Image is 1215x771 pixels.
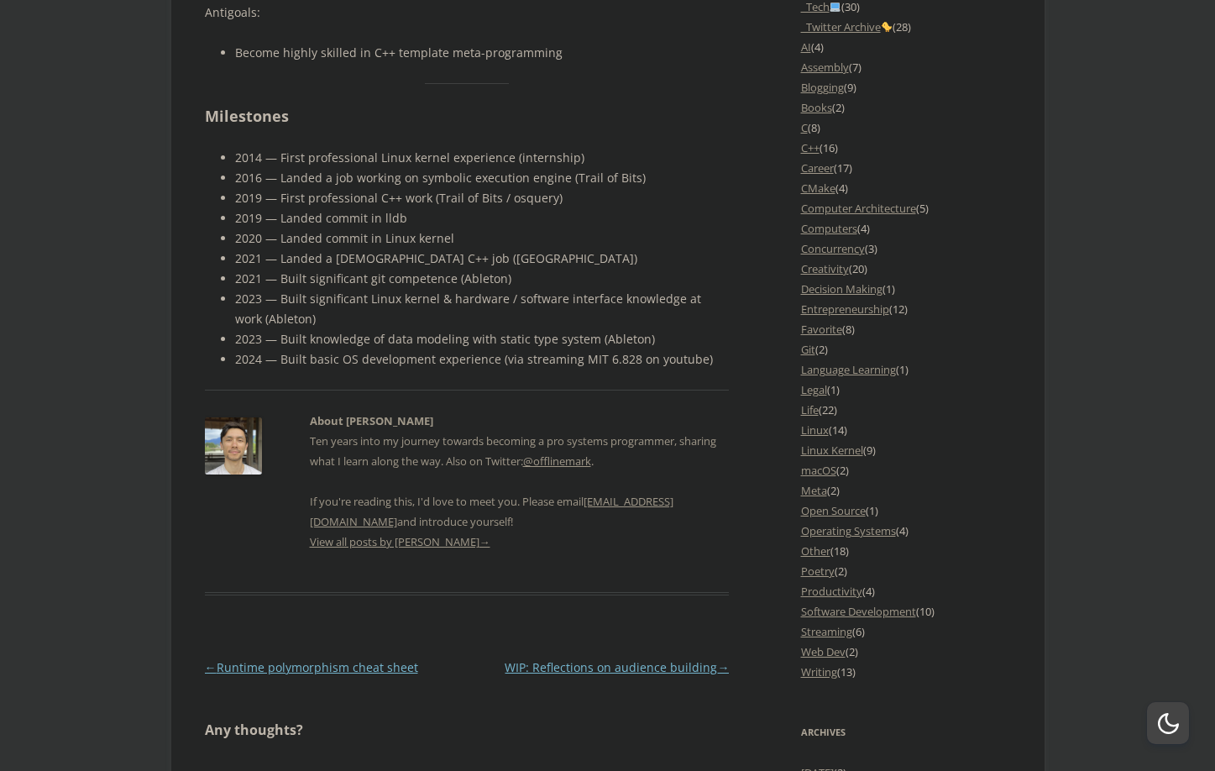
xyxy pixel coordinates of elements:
a: Books [801,100,832,115]
a: Other [801,543,830,559]
li: (5) [801,198,1011,218]
li: (3) [801,239,1011,259]
li: (1) [801,380,1011,400]
li: (4) [801,581,1011,601]
li: (2) [801,339,1011,359]
a: Web Dev [801,644,846,659]
li: (7) [801,57,1011,77]
li: (9) [801,440,1011,460]
li: (4) [801,218,1011,239]
li: (2) [801,561,1011,581]
li: (18) [801,541,1011,561]
li: (4) [801,521,1011,541]
li: (12) [801,299,1011,319]
a: Productivity [801,584,862,599]
li: (2) [801,480,1011,501]
li: (28) [801,17,1011,37]
a: _Twitter Archive [801,19,893,34]
li: (10) [801,601,1011,622]
a: C++ [801,140,820,155]
a: macOS [801,463,836,478]
a: WIP: Reflections on audience building→ [505,659,729,675]
a: Linux Kernel [801,443,863,458]
a: Computer Architecture [801,201,916,216]
li: (8) [801,118,1011,138]
li: 2021 — Landed a [DEMOGRAPHIC_DATA] C++ job ([GEOGRAPHIC_DATA]) [235,249,730,269]
a: Concurrency [801,241,865,256]
h3: Archives [801,722,1011,742]
img: 🐤 [881,21,892,32]
a: Operating Systems [801,523,896,538]
li: 2016 — Landed a job working on symbolic execution engine (Trail of Bits) [235,168,730,188]
li: 2021 — Built significant git competence (Ableton) [235,269,730,289]
li: 2023 — Built significant Linux kernel & hardware / software interface knowledge at work (Ableton) [235,289,730,329]
li: (1) [801,359,1011,380]
a: @offlinemark [523,454,591,469]
li: (13) [801,662,1011,682]
a: Assembly [801,60,849,75]
li: 2019 — First professional C++ work (Trail of Bits / osquery) [235,188,730,208]
a: AI [801,39,811,55]
li: 2019 — Landed commit in lldb [235,208,730,228]
span: ← [205,659,217,675]
li: (17) [801,158,1011,178]
a: Git [801,342,815,357]
a: Entrepreneurship [801,302,889,317]
li: 2020 — Landed commit in Linux kernel [235,228,730,249]
a: Open Source [801,503,866,518]
li: (20) [801,259,1011,279]
li: 2023 — Built knowledge of data modeling with static type system (Ableton) [235,329,730,349]
span: → [479,534,490,549]
li: (1) [801,501,1011,521]
li: (2) [801,460,1011,480]
a: Decision Making [801,281,882,296]
a: Poetry [801,564,835,579]
li: (8) [801,319,1011,339]
li: (2) [801,97,1011,118]
h2: About [PERSON_NAME] [310,411,730,431]
a: ←Runtime polymorphism cheat sheet [205,659,418,675]
a: Software Development [801,604,916,619]
a: View all posts by [PERSON_NAME]→ [310,534,490,549]
a: Linux [801,422,829,438]
li: (22) [801,400,1011,420]
h2: Milestones [205,104,730,128]
li: (1) [801,279,1011,299]
a: Career [801,160,834,176]
li: Become highly skilled in C++ template meta-programming [235,43,730,63]
a: Legal [801,382,827,397]
a: Computers [801,221,857,236]
a: Life [801,402,819,417]
a: Blogging [801,80,844,95]
a: CMake [801,181,835,196]
li: (9) [801,77,1011,97]
a: Meta [801,483,827,498]
a: Favorite [801,322,842,337]
a: C [801,120,808,135]
p: Ten years into my journey towards becoming a pro systems programmer, sharing what I learn along t... [310,431,730,532]
li: (4) [801,178,1011,198]
h3: Any thoughts? [205,720,730,740]
a: Language Learning [801,362,896,377]
a: Creativity [801,261,849,276]
img: 💻 [830,1,841,12]
li: (14) [801,420,1011,440]
li: (4) [801,37,1011,57]
li: (16) [801,138,1011,158]
li: 2014 — First professional Linux kernel experience (internship) [235,148,730,168]
li: 2024 — Built basic OS development experience (via streaming MIT 6.828 on youtube) [235,349,730,370]
li: (2) [801,642,1011,662]
p: Antigoals: [205,3,730,23]
li: (6) [801,622,1011,642]
a: Streaming [801,624,852,639]
span: → [717,659,729,675]
a: Writing [801,664,837,679]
